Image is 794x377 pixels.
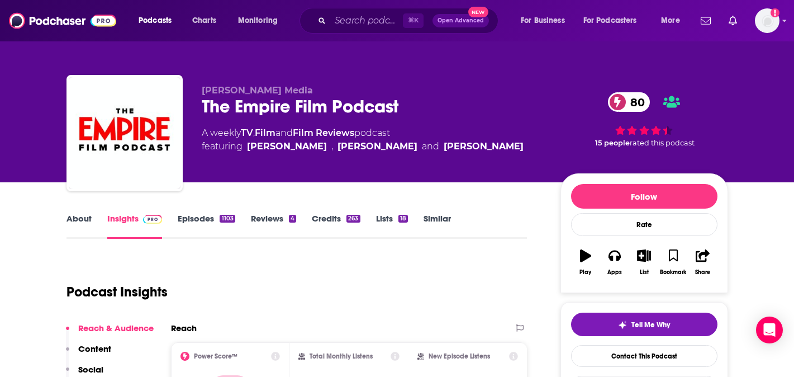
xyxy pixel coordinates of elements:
h2: Total Monthly Listens [310,352,373,360]
input: Search podcasts, credits, & more... [330,12,403,30]
h1: Podcast Insights [66,284,168,300]
a: About [66,213,92,239]
img: Podchaser Pro [143,215,163,224]
button: Apps [600,242,629,282]
span: More [661,13,680,29]
a: Episodes1103 [178,213,235,239]
button: Show profile menu [755,8,779,33]
button: Content [66,343,111,364]
a: 80 [608,92,650,112]
a: Film Reviews [293,128,354,138]
span: Open Advanced [438,18,484,23]
a: Charts [185,12,223,30]
span: For Business [521,13,565,29]
button: open menu [131,12,186,30]
button: Reach & Audience [66,323,154,343]
p: Social [78,364,103,375]
button: open menu [230,12,292,30]
img: User Profile [755,8,779,33]
button: tell me why sparkleTell Me Why [571,313,717,336]
a: Helen O’Hara [444,140,524,153]
span: Monitoring [238,13,278,29]
svg: Add a profile image [771,8,779,17]
div: Apps [607,269,622,276]
span: Charts [192,13,216,29]
div: List [640,269,649,276]
div: 80 15 peoplerated this podcast [560,85,728,154]
span: rated this podcast [630,139,695,147]
span: ⌘ K [403,13,424,28]
button: Follow [571,184,717,209]
span: Podcasts [139,13,172,29]
div: Share [695,269,710,276]
img: Podchaser - Follow, Share and Rate Podcasts [9,10,116,31]
img: The Empire Film Podcast [69,77,180,189]
div: 263 [346,215,360,223]
button: open menu [576,12,653,30]
a: Chris Hewitt [247,140,327,153]
span: , [331,140,333,153]
p: Content [78,343,111,354]
span: and [422,140,439,153]
a: Film [255,128,275,138]
h2: Power Score™ [194,352,237,360]
span: and [275,128,293,138]
span: 15 people [595,139,630,147]
button: List [629,242,658,282]
div: 18 [398,215,408,223]
div: Search podcasts, credits, & more... [310,8,509,34]
span: [PERSON_NAME] Media [202,85,313,96]
p: Reach & Audience [78,323,154,333]
button: Open AdvancedNew [432,14,489,27]
a: Lists18 [376,213,408,239]
div: Bookmark [660,269,686,276]
span: Logged in as kkneafsey [755,8,779,33]
div: Open Intercom Messenger [756,317,783,343]
div: 1103 [220,215,235,223]
div: 4 [289,215,296,223]
span: New [468,7,488,17]
a: Ben Travis [337,140,417,153]
a: Similar [424,213,451,239]
span: 80 [619,92,650,112]
div: A weekly podcast [202,126,524,153]
a: InsightsPodchaser Pro [107,213,163,239]
a: Show notifications dropdown [724,11,741,30]
button: open menu [513,12,579,30]
button: Play [571,242,600,282]
h2: Reach [171,323,197,333]
span: Tell Me Why [631,321,670,329]
button: open menu [653,12,694,30]
span: For Podcasters [583,13,637,29]
a: Credits263 [312,213,360,239]
img: tell me why sparkle [618,321,627,329]
div: Rate [571,213,717,236]
span: , [253,128,255,138]
a: TV [241,128,253,138]
a: Show notifications dropdown [696,11,715,30]
span: featuring [202,140,524,153]
button: Bookmark [659,242,688,282]
a: Reviews4 [251,213,296,239]
button: Share [688,242,717,282]
div: Play [579,269,591,276]
h2: New Episode Listens [429,352,490,360]
a: Contact This Podcast [571,345,717,367]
